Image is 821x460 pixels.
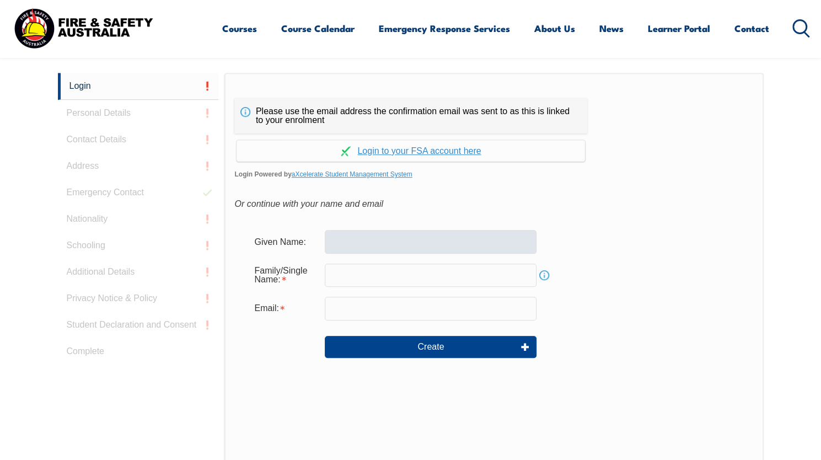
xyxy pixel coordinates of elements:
a: Info [536,268,552,283]
div: Or continue with your name and email [234,196,753,212]
span: Login Powered by [234,166,753,183]
a: Login [58,73,219,100]
div: Family/Single Name is required. [245,260,325,290]
a: Course Calendar [281,14,355,43]
div: Given Name: [245,231,325,252]
a: Courses [222,14,257,43]
a: aXcelerate Student Management System [292,170,412,178]
button: Create [325,336,536,358]
div: Email is required. [245,298,325,319]
a: News [599,14,624,43]
a: About Us [534,14,575,43]
div: Please use the email address the confirmation email was sent to as this is linked to your enrolment [234,98,587,133]
img: Log in withaxcelerate [341,146,351,156]
a: Contact [734,14,769,43]
a: Emergency Response Services [379,14,510,43]
a: Learner Portal [648,14,710,43]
